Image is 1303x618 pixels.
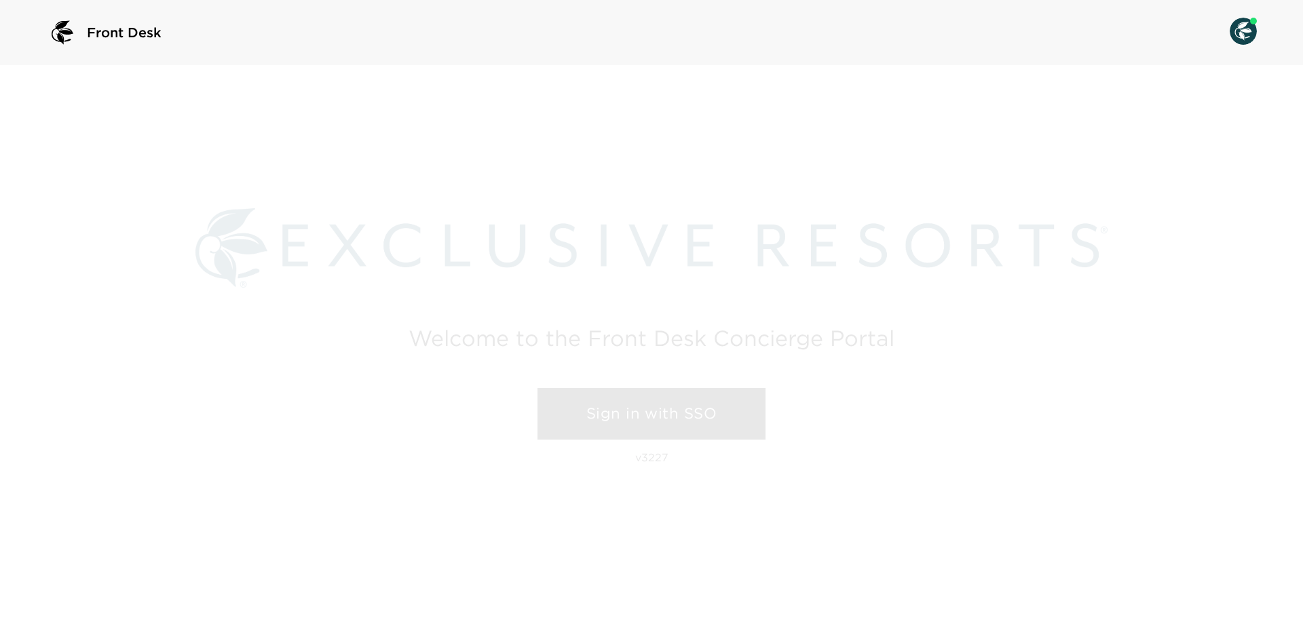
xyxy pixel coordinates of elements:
[195,208,1108,288] img: Exclusive Resorts logo
[409,328,894,349] h2: Welcome to the Front Desk Concierge Portal
[635,450,668,464] p: v3227
[1230,18,1257,45] img: User
[87,23,162,42] span: Front Desk
[46,16,79,49] img: logo
[537,388,766,440] a: Sign in with SSO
